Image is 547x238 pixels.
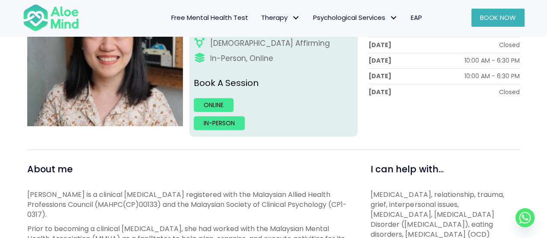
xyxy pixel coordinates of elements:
a: EAP [404,9,429,27]
div: Closed [499,41,520,49]
span: Psychological Services: submenu [387,12,400,24]
div: [DATE] [368,56,391,65]
div: Closed [499,88,520,96]
div: 10:00 AM - 6:30 PM [464,72,520,80]
span: Book Now [480,13,516,22]
span: Free Mental Health Test [171,13,248,22]
div: [DEMOGRAPHIC_DATA] Affirming [210,38,330,49]
a: Psychological ServicesPsychological Services: submenu [307,9,404,27]
a: TherapyTherapy: submenu [255,9,307,27]
span: Psychological Services [313,13,398,22]
a: Free Mental Health Test [165,9,255,27]
p: Book A Session [194,77,353,89]
nav: Menu [90,9,429,27]
a: Whatsapp [515,208,534,227]
span: About me [27,163,73,175]
div: 10:00 AM - 6:30 PM [464,56,520,65]
div: In-Person, Online [210,53,273,64]
span: Therapy [261,13,300,22]
span: EAP [411,13,422,22]
div: [DATE] [368,88,391,96]
p: [PERSON_NAME] is a clinical [MEDICAL_DATA] registered with the Malaysian Allied Health Profession... [27,190,351,220]
a: Online [194,98,234,112]
div: [DATE] [368,41,391,49]
span: I can help with... [371,163,443,175]
a: In-person [194,116,245,130]
img: Aloe mind Logo [23,3,79,32]
span: Therapy: submenu [290,12,302,24]
a: Book Now [471,9,525,27]
div: [DATE] [368,72,391,80]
